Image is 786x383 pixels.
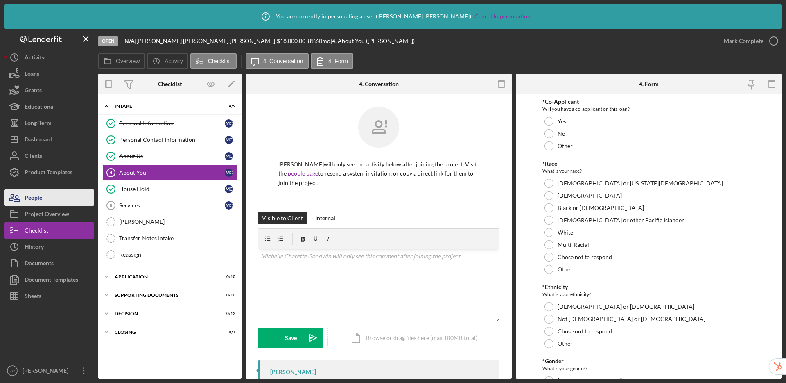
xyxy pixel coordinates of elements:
div: Will you have a co-applicant on this loan? [542,105,755,113]
div: Supporting Documents [115,293,215,298]
label: Chose not to respond [558,328,612,335]
a: House HoldMC [102,181,237,197]
label: No [558,130,565,137]
a: Dashboard [4,131,94,148]
div: About Us [119,153,225,160]
label: 4. Conversation [263,58,303,64]
div: [PERSON_NAME] [270,369,316,375]
div: People [25,189,42,208]
div: 4 / 9 [221,104,235,109]
div: Dashboard [25,131,52,150]
a: 6ServicesMC [102,197,237,214]
div: Clients [25,148,42,166]
div: Project Overview [25,206,69,224]
div: Checklist [25,222,48,241]
button: Document Templates [4,271,94,288]
div: 0 / 7 [221,330,235,335]
div: *Ethnicity [542,284,755,290]
a: Reassign [102,246,237,263]
div: *Race [542,160,755,167]
button: People [4,189,94,206]
button: Save [258,328,323,348]
button: KC[PERSON_NAME] [4,362,94,379]
div: Open [98,36,118,46]
button: Internal [311,212,339,224]
div: 8 % [308,38,316,44]
button: Educational [4,98,94,115]
b: N/A [124,37,135,44]
div: *Gender [542,358,755,365]
a: Cancel Impersonation [474,13,531,20]
div: Grants [25,82,42,100]
label: Multi-Racial [558,242,589,248]
button: Checklist [190,53,237,69]
label: Checklist [208,58,231,64]
button: Grants [4,82,94,98]
a: Transfer Notes Intake [102,230,237,246]
label: Other [558,266,573,273]
button: Project Overview [4,206,94,222]
div: | [124,38,136,44]
a: Personal InformationMC [102,115,237,132]
div: $18,000.00 [277,38,308,44]
div: 60 mo [316,38,330,44]
label: [DEMOGRAPHIC_DATA] or [DEMOGRAPHIC_DATA] [558,303,694,310]
div: 4. Form [639,81,659,87]
div: You are currently impersonating a user ( [PERSON_NAME] [PERSON_NAME] ). [255,6,531,27]
div: Closing [115,330,215,335]
button: Activity [4,49,94,66]
button: Loans [4,66,94,82]
div: [PERSON_NAME] [20,362,74,381]
div: [PERSON_NAME] [PERSON_NAME] [PERSON_NAME] | [136,38,277,44]
div: Activity [25,49,45,68]
div: Mark Complete [724,33,763,49]
div: Educational [25,98,55,117]
div: M C [225,119,233,128]
button: 4. Form [311,53,353,69]
button: Product Templates [4,164,94,180]
a: [PERSON_NAME] [102,214,237,230]
label: [DEMOGRAPHIC_DATA] or other Pacific Islander [558,217,684,223]
div: Sheets [25,288,41,306]
div: What is your gender? [542,365,755,373]
button: Clients [4,148,94,164]
div: M C [225,169,233,177]
a: Sheets [4,288,94,304]
div: Document Templates [25,271,78,290]
div: Documents [25,255,54,274]
div: M C [225,201,233,210]
div: Loans [25,66,39,84]
div: Services [119,202,225,209]
div: | 4. About You ([PERSON_NAME]) [330,38,415,44]
a: Long-Term [4,115,94,131]
div: What is your race? [542,167,755,175]
div: M C [225,136,233,144]
label: White [558,229,573,236]
div: House Hold [119,186,225,192]
div: Application [115,274,215,279]
text: KC [9,369,15,373]
div: Long-Term [25,115,52,133]
div: Reassign [119,251,237,258]
button: Mark Complete [716,33,782,49]
button: Visible to Client [258,212,307,224]
div: M C [225,152,233,160]
label: [DEMOGRAPHIC_DATA] or [US_STATE][DEMOGRAPHIC_DATA] [558,180,723,187]
div: Checklist [158,81,182,87]
tspan: 4 [110,170,113,175]
button: 4. Conversation [246,53,309,69]
button: Checklist [4,222,94,239]
div: Decision [115,311,215,316]
div: Visible to Client [262,212,303,224]
div: History [25,239,44,257]
a: Documents [4,255,94,271]
div: Product Templates [25,164,72,182]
